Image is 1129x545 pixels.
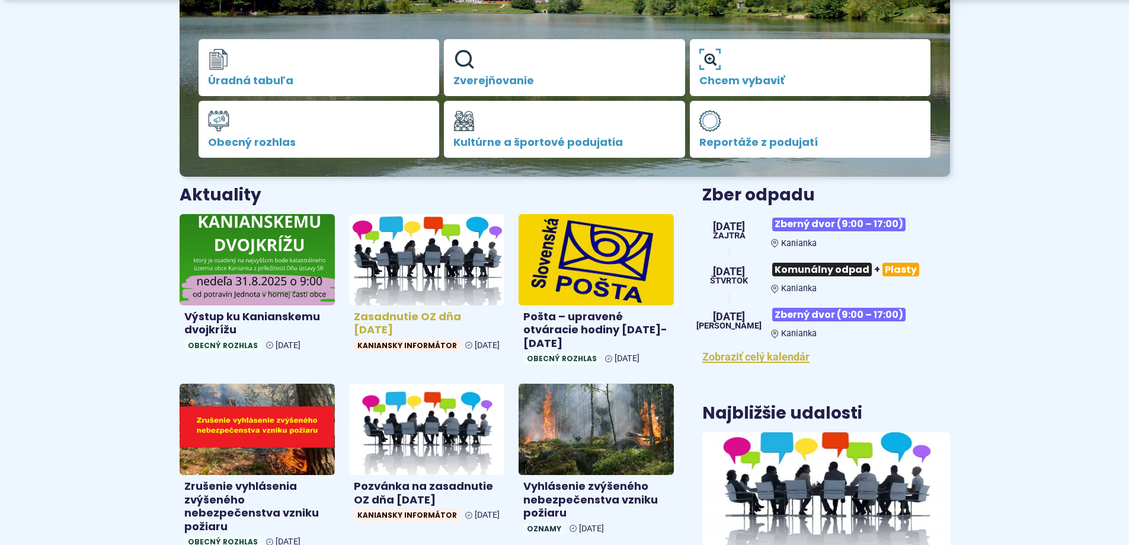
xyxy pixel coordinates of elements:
a: Vyhlásenie zvýšeného nebezpečenstva vzniku požiaru Oznamy [DATE] [519,384,674,539]
span: Kanianka [781,283,817,294]
span: Zverejňovanie [453,75,676,87]
span: [DATE] [710,266,748,277]
span: Chcem vybaviť [699,75,922,87]
h4: Zrušenie vyhlásenia zvýšeného nebezpečenstva vzniku požiaru [184,480,330,533]
span: [DATE] [475,510,500,520]
h4: Pozvánka na zasadnutie OZ dňa [DATE] [354,480,500,506]
h3: Zber odpadu [702,186,949,205]
a: Zberný dvor (9:00 – 17:00) Kanianka [DATE] [PERSON_NAME] [702,303,949,339]
a: Obecný rozhlas [199,101,440,158]
span: Úradná tabuľa [208,75,430,87]
a: Komunálny odpad+Plasty Kanianka [DATE] štvrtok [702,258,949,294]
a: Zasadnutie OZ dňa [DATE] Kaniansky informátor [DATE] [349,214,504,356]
span: Oznamy [523,522,565,535]
a: Zobraziť celý kalendár [702,350,810,363]
h3: Aktuality [180,186,261,205]
a: Výstup ku Kanianskemu dvojkrížu Obecný rozhlas [DATE] [180,214,335,356]
span: [PERSON_NAME] [696,322,762,330]
span: Zberný dvor (9:00 – 17:00) [772,308,906,321]
span: Obecný rozhlas [523,352,600,365]
a: Reportáže z podujatí [690,101,931,158]
span: Kanianka [781,329,817,339]
a: Pozvánka na zasadnutie OZ dňa [DATE] Kaniansky informátor [DATE] [349,384,504,526]
span: Kanianka [781,238,817,248]
span: štvrtok [710,277,748,285]
a: Zberný dvor (9:00 – 17:00) Kanianka [DATE] Zajtra [702,213,949,248]
span: Plasty [882,263,919,276]
h3: + [771,258,949,281]
span: Kaniansky informátor [354,339,460,352]
span: [DATE] [475,340,500,350]
span: Obecný rozhlas [184,339,261,352]
h4: Pošta – upravené otváracie hodiny [DATE]-[DATE] [523,310,669,350]
h3: Najbližšie udalosti [702,404,862,423]
span: Komunálny odpad [772,263,872,276]
h4: Zasadnutie OZ dňa [DATE] [354,310,500,337]
span: [DATE] [276,340,300,350]
a: Kultúrne a športové podujatia [444,101,685,158]
a: Zverejňovanie [444,39,685,96]
span: Zberný dvor (9:00 – 17:00) [772,218,906,231]
a: Chcem vybaviť [690,39,931,96]
span: Kultúrne a športové podujatia [453,136,676,148]
a: Pošta – upravené otváracie hodiny [DATE]-[DATE] Obecný rozhlas [DATE] [519,214,674,369]
a: Úradná tabuľa [199,39,440,96]
span: Obecný rozhlas [208,136,430,148]
h4: Výstup ku Kanianskemu dvojkrížu [184,310,330,337]
span: [DATE] [713,221,746,232]
span: [DATE] [579,524,604,534]
span: Zajtra [713,232,746,240]
span: [DATE] [696,311,762,322]
span: Reportáže z podujatí [699,136,922,148]
span: Kaniansky informátor [354,509,460,521]
h4: Vyhlásenie zvýšeného nebezpečenstva vzniku požiaru [523,480,669,520]
span: [DATE] [615,353,639,364]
